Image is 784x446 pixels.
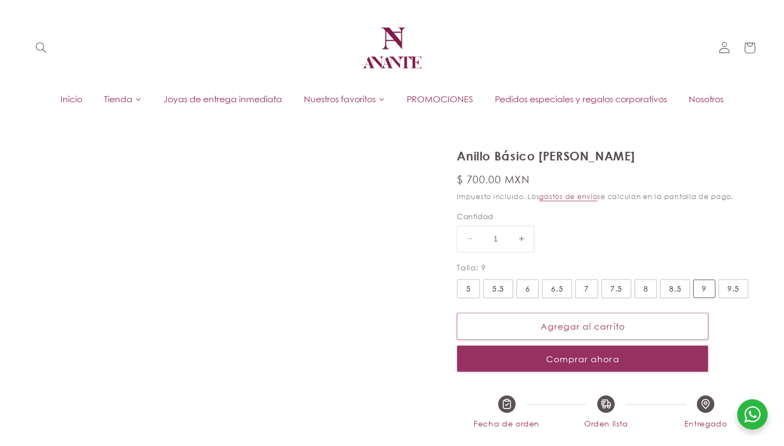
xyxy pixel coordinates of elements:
div: 9.5 [727,283,739,295]
span: Nuestros favoritos [304,93,376,105]
div: 9 [702,283,707,295]
button: Comprar ahora [457,345,708,372]
div: 6 [525,283,530,295]
div: 8.5 [669,283,681,295]
a: gastos de envío [539,192,597,201]
a: Inicio [50,91,93,107]
a: PROMOCIONES [396,91,484,107]
button: Agregar al carrito [457,313,708,339]
div: Talla [457,261,476,275]
label: Cantidad [457,211,708,222]
div: 6.5 [551,283,563,295]
span: Pedidos especiales y regalos corporativos [495,93,667,105]
span: Nosotros [689,93,724,105]
img: Anante Joyería | Diseño mexicano [359,15,425,80]
span: Fecha de orden [457,417,556,430]
span: $ 700.00 MXN [457,172,530,188]
a: Tienda [93,91,152,107]
div: Impuesto incluido. Los se calculan en la pantalla de pago. [457,191,755,202]
div: 5 [466,283,471,295]
a: Anante Joyería | Diseño mexicano [355,11,429,85]
a: Pedidos especiales y regalos corporativos [484,91,678,107]
span: Entregado [656,417,756,430]
h1: Anillo Básico [PERSON_NAME] [457,148,755,164]
a: Joyas de entrega inmediata [152,91,293,107]
div: 7.5 [610,283,622,295]
div: 5.5 [492,283,504,295]
div: : 9 [476,261,486,275]
div: 7 [584,283,589,295]
summary: Búsqueda [29,35,54,60]
span: Orden lista [556,417,656,430]
span: Joyas de entrega inmediata [163,93,282,105]
span: Inicio [60,93,82,105]
a: Nosotros [678,91,734,107]
a: Nuestros favoritos [293,91,396,107]
span: Tienda [104,93,132,105]
span: PROMOCIONES [407,93,473,105]
div: 8 [644,283,648,295]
